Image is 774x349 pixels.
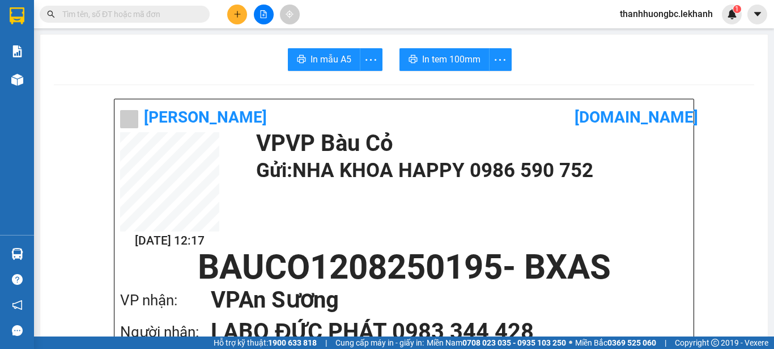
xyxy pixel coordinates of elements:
input: Tìm tên, số ĐT hoặc mã đơn [62,8,196,20]
span: copyright [711,339,719,347]
span: | [665,337,666,349]
span: 1 [735,5,739,13]
span: aim [286,10,294,18]
h1: VP An Sương [211,284,665,316]
div: VP nhận: [120,289,211,312]
span: more [490,53,511,67]
button: printerIn tem 100mm [399,48,490,71]
button: more [489,48,512,71]
span: In tem 100mm [422,52,480,66]
img: warehouse-icon [11,74,23,86]
div: Người nhận: [120,321,211,344]
button: plus [227,5,247,24]
span: Cung cấp máy in - giấy in: [335,337,424,349]
h2: [DATE] 12:17 [120,232,219,250]
strong: 0369 525 060 [607,338,656,347]
img: icon-new-feature [727,9,737,19]
button: file-add [254,5,274,24]
h1: LABO ĐỨC PHÁT 0983 344 428 [211,316,665,348]
img: logo-vxr [10,7,24,24]
b: [DOMAIN_NAME] [575,108,698,127]
span: printer [409,54,418,65]
strong: 1900 633 818 [268,338,317,347]
h1: BAUCO1208250195 - BXAS [120,250,688,284]
span: file-add [260,10,267,18]
sup: 1 [733,5,741,13]
span: notification [12,300,23,310]
span: more [360,53,382,67]
h1: Gửi: NHA KHOA HAPPY 0986 590 752 [256,155,682,186]
button: more [360,48,382,71]
img: warehouse-icon [11,248,23,260]
strong: 0708 023 035 - 0935 103 250 [462,338,566,347]
h1: VP VP Bàu Cỏ [256,132,682,155]
span: Miền Bắc [575,337,656,349]
span: In mẫu A5 [311,52,351,66]
button: printerIn mẫu A5 [288,48,360,71]
span: Miền Nam [427,337,566,349]
span: | [325,337,327,349]
span: Hỗ trợ kỹ thuật: [214,337,317,349]
span: ⚪️ [569,340,572,345]
span: plus [233,10,241,18]
span: printer [297,54,306,65]
img: solution-icon [11,45,23,57]
b: [PERSON_NAME] [144,108,267,127]
span: question-circle [12,274,23,285]
span: message [12,325,23,336]
span: caret-down [752,9,763,19]
span: search [47,10,55,18]
button: aim [280,5,300,24]
button: caret-down [747,5,767,24]
span: thanhhuongbc.lekhanh [611,7,722,21]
